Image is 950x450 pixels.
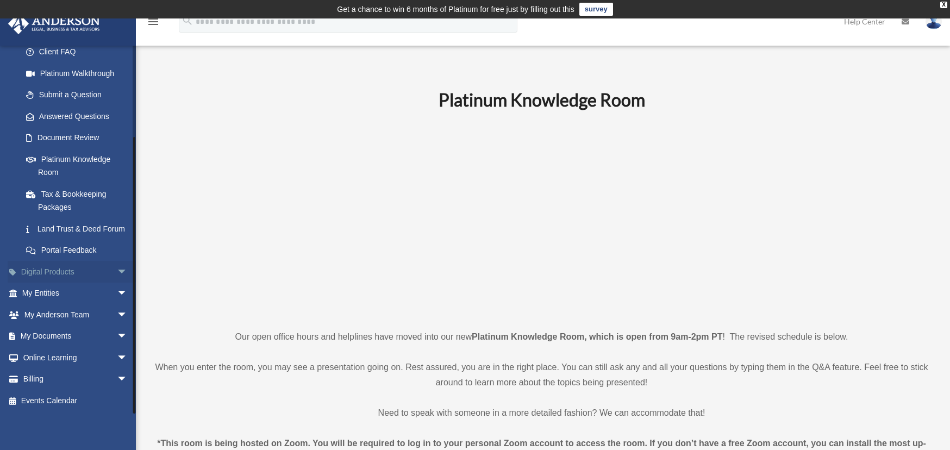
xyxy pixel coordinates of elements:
[15,240,144,261] a: Portal Feedback
[472,332,722,341] strong: Platinum Knowledge Room, which is open from 9am-2pm PT
[117,347,139,369] span: arrow_drop_down
[8,326,144,347] a: My Documentsarrow_drop_down
[8,347,144,368] a: Online Learningarrow_drop_down
[155,405,928,421] p: Need to speak with someone in a more detailed fashion? We can accommodate that!
[379,126,705,309] iframe: 231110_Toby_KnowledgeRoom
[15,105,144,127] a: Answered Questions
[117,283,139,305] span: arrow_drop_down
[117,326,139,348] span: arrow_drop_down
[15,84,144,106] a: Submit a Question
[8,283,144,304] a: My Entitiesarrow_drop_down
[147,15,160,28] i: menu
[15,148,139,183] a: Platinum Knowledge Room
[117,368,139,391] span: arrow_drop_down
[8,390,144,411] a: Events Calendar
[5,13,103,34] img: Anderson Advisors Platinum Portal
[8,368,144,390] a: Billingarrow_drop_down
[940,2,947,8] div: close
[15,218,144,240] a: Land Trust & Deed Forum
[147,19,160,28] a: menu
[8,261,144,283] a: Digital Productsarrow_drop_down
[15,127,144,149] a: Document Review
[439,89,645,110] b: Platinum Knowledge Room
[337,3,574,16] div: Get a chance to win 6 months of Platinum for free just by filling out this
[579,3,613,16] a: survey
[15,183,144,218] a: Tax & Bookkeeping Packages
[15,41,144,63] a: Client FAQ
[8,304,144,326] a: My Anderson Teamarrow_drop_down
[155,360,928,390] p: When you enter the room, you may see a presentation going on. Rest assured, you are in the right ...
[15,62,144,84] a: Platinum Walkthrough
[182,15,193,27] i: search
[155,329,928,345] p: Our open office hours and helplines have moved into our new ! The revised schedule is below.
[926,14,942,29] img: User Pic
[117,304,139,326] span: arrow_drop_down
[117,261,139,283] span: arrow_drop_down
